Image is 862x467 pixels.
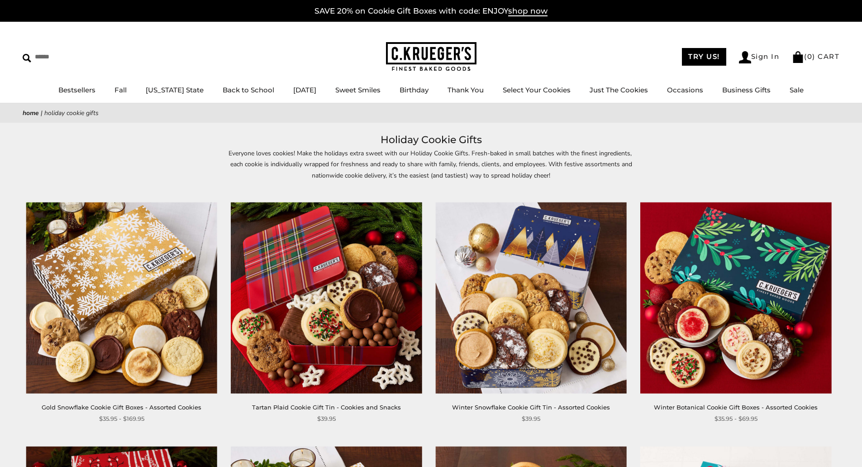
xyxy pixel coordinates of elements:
a: TRY US! [682,48,726,66]
a: Business Gifts [722,86,771,94]
span: 0 [807,52,813,61]
img: Gold Snowflake Cookie Gift Boxes - Assorted Cookies [26,202,217,393]
p: Everyone loves cookies! Make the holidays extra sweet with our Holiday Cookie Gifts. Fresh-baked ... [223,148,639,193]
img: Winter Botanical Cookie Gift Boxes - Assorted Cookies [640,202,831,393]
a: [DATE] [293,86,316,94]
span: Holiday Cookie Gifts [44,109,99,117]
a: Home [23,109,39,117]
img: Tartan Plaid Cookie Gift Tin - Cookies and Snacks [231,202,422,393]
a: Sweet Smiles [335,86,381,94]
span: $39.95 [522,414,540,424]
a: SAVE 20% on Cookie Gift Boxes with code: ENJOYshop now [314,6,548,16]
a: Just The Cookies [590,86,648,94]
img: Winter Snowflake Cookie Gift Tin - Assorted Cookies [436,202,627,393]
a: Tartan Plaid Cookie Gift Tin - Cookies and Snacks [252,404,401,411]
span: $35.95 - $69.95 [714,414,757,424]
h1: Holiday Cookie Gifts [36,132,826,148]
a: Back to School [223,86,274,94]
a: Occasions [667,86,703,94]
a: Winter Snowflake Cookie Gift Tin - Assorted Cookies [452,404,610,411]
nav: breadcrumbs [23,108,839,118]
input: Search [23,50,130,64]
a: Fall [114,86,127,94]
span: | [41,109,43,117]
span: shop now [508,6,548,16]
img: Search [23,54,31,63]
a: Sign In [739,51,780,63]
a: Bestsellers [58,86,95,94]
a: Select Your Cookies [503,86,571,94]
img: Account [739,51,751,63]
span: $35.95 - $169.95 [99,414,144,424]
a: Winter Botanical Cookie Gift Boxes - Assorted Cookies [654,404,818,411]
a: Birthday [400,86,429,94]
a: [US_STATE] State [146,86,204,94]
a: Gold Snowflake Cookie Gift Boxes - Assorted Cookies [42,404,201,411]
a: (0) CART [792,52,839,61]
img: Bag [792,51,804,63]
a: Thank You [448,86,484,94]
img: C.KRUEGER'S [386,42,476,72]
a: Sale [790,86,804,94]
span: $39.95 [317,414,336,424]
